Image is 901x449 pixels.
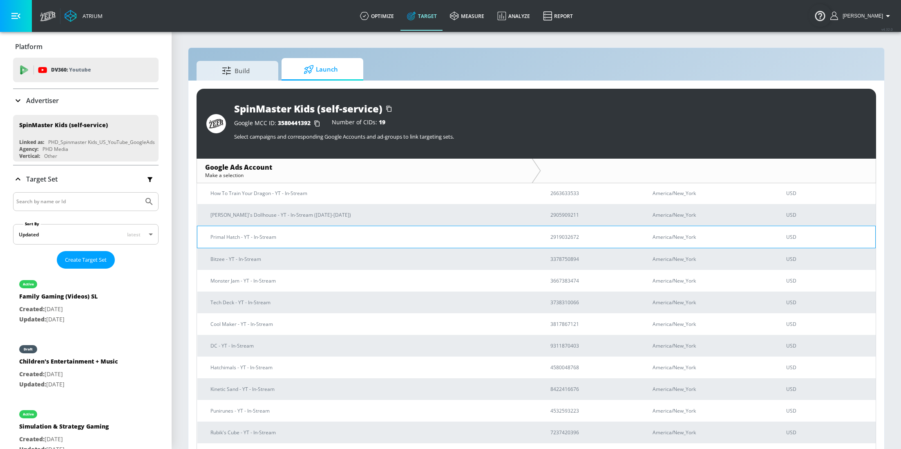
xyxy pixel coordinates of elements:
[15,42,42,51] p: Platform
[550,385,633,393] p: 8422416676
[16,196,140,207] input: Search by name or Id
[13,166,159,193] div: Target Set
[19,422,109,434] div: Simulation & Strategy Gaming
[210,255,531,263] p: Bitzee - YT - In-Stream
[491,1,537,31] a: Analyze
[13,272,159,330] div: activeFamily Gaming (Videos) SLCreated:[DATE]Updated:[DATE]
[19,370,45,378] span: Created:
[550,341,633,350] p: 9311870403
[881,27,893,31] span: v 4.32.0
[19,231,39,238] div: Updated
[210,341,531,350] p: DC - YT - In-Stream
[550,211,633,219] p: 2905909211
[23,412,34,416] div: active
[550,363,633,372] p: 4580048768
[653,189,767,198] p: America/New_York
[278,119,311,127] span: 3580441392
[830,11,893,21] button: [PERSON_NAME]
[653,341,767,350] p: America/New_York
[653,298,767,307] p: America/New_York
[19,153,40,159] div: Vertical:
[13,115,159,162] div: SpinMaster Kids (self-service)Linked as:PHD_Spinmaster Kids_US_YouTube_GoogleAdsAgency:PHD MediaV...
[786,298,869,307] p: USD
[19,314,98,325] p: [DATE]
[550,255,633,263] p: 3378750894
[19,121,108,129] div: SpinMaster Kids (self-service)
[786,255,869,263] p: USD
[57,251,115,269] button: Create Target Set
[19,369,118,379] p: [DATE]
[19,380,46,388] span: Updated:
[653,406,767,415] p: America/New_York
[786,428,869,437] p: USD
[210,276,531,285] p: Monster Jam - YT - In-Stream
[550,189,633,198] p: 2663633533
[537,1,579,31] a: Report
[332,119,385,128] div: Number of CIDs:
[234,102,382,115] div: SpinMaster Kids (self-service)
[653,363,767,372] p: America/New_York
[786,189,869,198] p: USD
[653,320,767,328] p: America/New_York
[653,428,767,437] p: America/New_York
[653,211,767,219] p: America/New_York
[205,163,523,172] div: Google Ads Account
[653,385,767,393] p: America/New_York
[379,118,385,126] span: 19
[550,298,633,307] p: 3738310066
[197,159,532,183] div: Google Ads AccountMake a selection
[290,60,352,79] span: Launch
[13,35,159,58] div: Platform
[550,233,633,241] p: 2919032672
[210,363,531,372] p: Hatchimals - YT - In-Stream
[48,139,155,146] div: PHD_Spinmaster Kids_US_YouTube_GoogleAds
[19,304,98,314] p: [DATE]
[13,337,159,395] div: draftChildren's Entertainment + MusicCreated:[DATE]Updated:[DATE]
[19,379,118,390] p: [DATE]
[65,255,107,265] span: Create Target Set
[26,175,58,184] p: Target Set
[786,320,869,328] p: USD
[19,305,45,313] span: Created:
[353,1,400,31] a: optimize
[19,434,109,445] p: [DATE]
[400,1,443,31] a: Target
[786,341,869,350] p: USD
[210,189,531,198] p: How To Train Your Dragon - YT - In-Stream
[210,211,531,219] p: [PERSON_NAME]'s Dollhouse - YT - In-Stream ([DATE]-[DATE])
[23,282,34,286] div: active
[210,320,531,328] p: Cool Maker - YT - In-Stream
[24,347,33,351] div: draft
[786,385,869,393] p: USD
[23,221,41,227] label: Sort By
[839,13,883,19] span: login as: stephanie.wolklin@zefr.com
[786,276,869,285] p: USD
[19,435,45,443] span: Created:
[42,146,68,153] div: PHD Media
[13,89,159,112] div: Advertiser
[653,233,767,241] p: America/New_York
[443,1,491,31] a: measure
[69,65,91,74] p: Youtube
[210,385,531,393] p: Kinetic Sand - YT - In-Stream
[786,211,869,219] p: USD
[19,357,118,369] div: Children's Entertainment + Music
[786,363,869,372] p: USD
[786,233,869,241] p: USD
[65,10,103,22] a: Atrium
[210,428,531,437] p: Rubik's Cube - YT - In-Stream
[550,276,633,285] p: 3667383474
[550,320,633,328] p: 3817867121
[26,96,59,105] p: Advertiser
[550,406,633,415] p: 4532593223
[809,4,832,27] button: Open Resource Center
[786,406,869,415] p: USD
[234,133,866,140] p: Select campaigns and corresponding Google Accounts and ad-groups to link targeting sets.
[653,255,767,263] p: America/New_York
[234,119,324,128] div: Google MCC ID:
[44,153,57,159] div: Other
[205,172,523,179] div: Make a selection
